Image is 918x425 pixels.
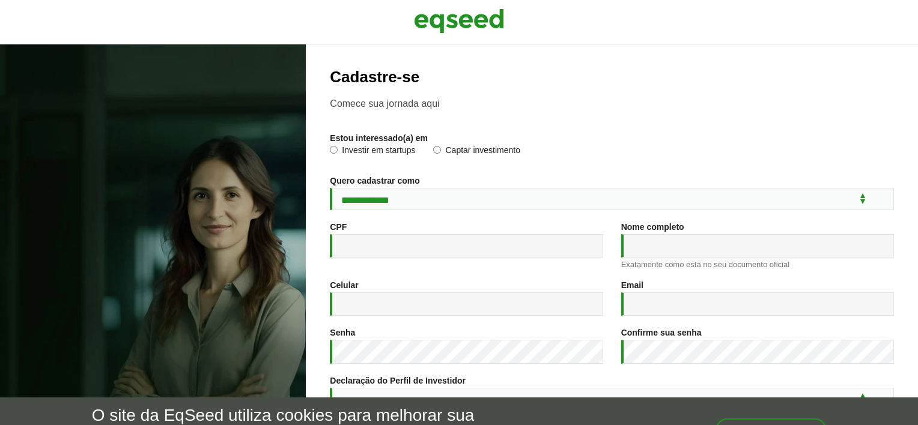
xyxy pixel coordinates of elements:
h2: Cadastre-se [330,68,894,86]
label: Investir em startups [330,146,415,158]
label: Estou interessado(a) em [330,134,428,142]
label: Declaração do Perfil de Investidor [330,376,466,385]
label: Nome completo [621,223,684,231]
label: CPF [330,223,347,231]
label: Quero cadastrar como [330,176,419,185]
label: Celular [330,281,358,289]
label: Senha [330,328,355,337]
label: Captar investimento [433,146,520,158]
label: Email [621,281,643,289]
img: EqSeed Logo [414,6,504,36]
input: Investir em startups [330,146,338,154]
input: Captar investimento [433,146,441,154]
p: Comece sua jornada aqui [330,98,894,109]
div: Exatamente como está no seu documento oficial [621,261,894,268]
label: Confirme sua senha [621,328,702,337]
